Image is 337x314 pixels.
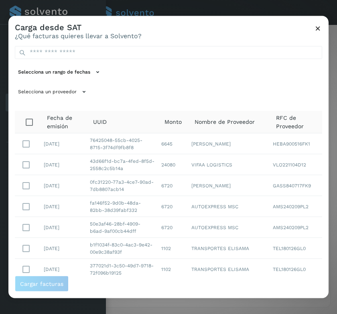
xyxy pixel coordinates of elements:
span: Nombre de Proveedor [195,118,255,126]
td: [DATE] [41,154,87,175]
button: Selecciona un proveedor [15,85,91,98]
span: UUID [93,118,107,126]
td: [DATE] [41,259,87,280]
td: 6720 [158,217,188,238]
td: 0fc31220-77a3-4ce7-90ad-7db8807acb14 [87,175,158,196]
span: Monto [164,118,182,126]
td: [DATE] [41,238,87,259]
button: Cargar facturas [15,276,69,292]
td: [DATE] [41,217,87,238]
td: 6720 [158,196,188,217]
td: b1f1034f-83c0-4ac3-9e42-00e9c38af93f [87,238,158,259]
td: 43d66f1d-bc7a-4fed-8f5d-2558c2c5b14a [87,154,158,175]
button: Selecciona un rango de fechas [15,65,105,78]
td: 1102 [158,238,188,259]
td: VIFAA LOGISTICS [188,154,270,175]
span: Fecha de emisión [47,113,80,130]
td: 76425048-55cb-4025-8715-3f74df9fb8f8 [87,133,158,154]
h3: Carga desde SAT [15,22,142,32]
td: VLO221104D12 [270,154,322,175]
span: Cargar facturas [20,281,63,287]
td: TRANSPORTES ELISAMA [188,238,270,259]
td: [DATE] [41,175,87,196]
td: 24080 [158,154,188,175]
span: RFC de Proveedor [276,113,316,130]
td: [PERSON_NAME] [188,133,270,154]
td: TEL180126GL0 [270,238,322,259]
p: ¿Qué facturas quieres llevar a Solvento? [15,32,142,39]
td: AUTOEXPRESS MSC [188,217,270,238]
td: [DATE] [41,133,87,154]
td: GASS840717FK9 [270,175,322,196]
td: fa146f52-9d0b-48da-82bb-38d39fabf332 [87,196,158,217]
td: TEL180126GL0 [270,259,322,280]
td: 6720 [158,175,188,196]
td: TRANSPORTES ELISAMA [188,259,270,280]
td: [PERSON_NAME] [188,175,270,196]
td: [DATE] [41,196,87,217]
td: 6645 [158,133,188,154]
td: 1102 [158,259,188,280]
td: HEBA900516FK1 [270,133,322,154]
td: AMS240209PL2 [270,196,322,217]
td: 377021d1-3c50-49d7-9718-72f096b19125 [87,259,158,280]
td: AMS240209PL2 [270,217,322,238]
td: 50e3af46-28bf-4909-b6ad-9af00cb44dff [87,217,158,238]
td: AUTOEXPRESS MSC [188,196,270,217]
